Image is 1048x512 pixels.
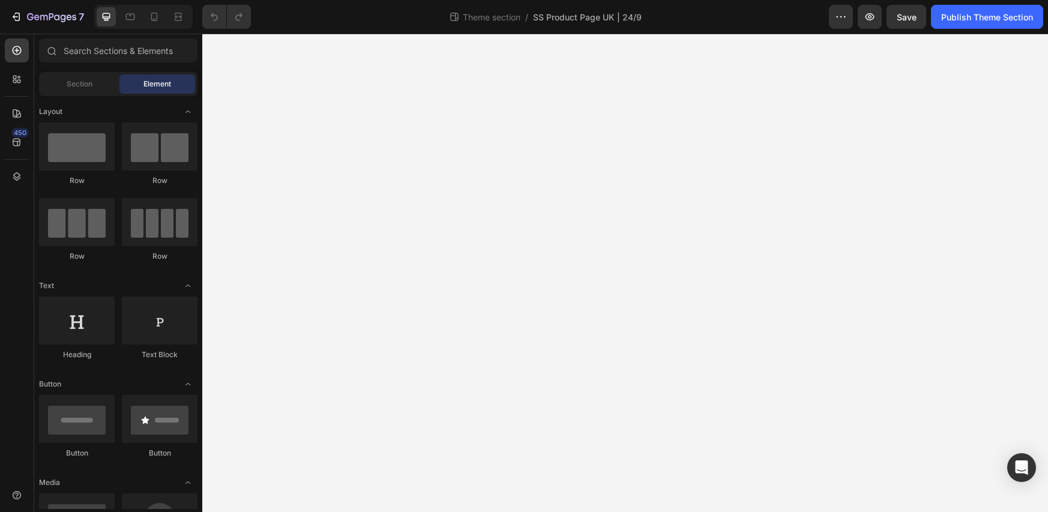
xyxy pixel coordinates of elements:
[533,11,642,23] span: SS Product Page UK | 24/9
[11,128,29,137] div: 450
[39,175,115,186] div: Row
[178,375,197,394] span: Toggle open
[5,5,89,29] button: 7
[39,251,115,262] div: Row
[39,38,197,62] input: Search Sections & Elements
[39,349,115,360] div: Heading
[122,349,197,360] div: Text Block
[122,175,197,186] div: Row
[941,11,1033,23] div: Publish Theme Section
[39,280,54,291] span: Text
[122,448,197,459] div: Button
[887,5,926,29] button: Save
[39,106,62,117] span: Layout
[202,34,1048,512] iframe: Design area
[931,5,1043,29] button: Publish Theme Section
[460,11,523,23] span: Theme section
[178,276,197,295] span: Toggle open
[897,12,917,22] span: Save
[39,379,61,390] span: Button
[178,473,197,492] span: Toggle open
[1007,453,1036,482] div: Open Intercom Messenger
[525,11,528,23] span: /
[202,5,251,29] div: Undo/Redo
[79,10,84,24] p: 7
[67,79,92,89] span: Section
[39,448,115,459] div: Button
[143,79,171,89] span: Element
[178,102,197,121] span: Toggle open
[122,251,197,262] div: Row
[39,477,60,488] span: Media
